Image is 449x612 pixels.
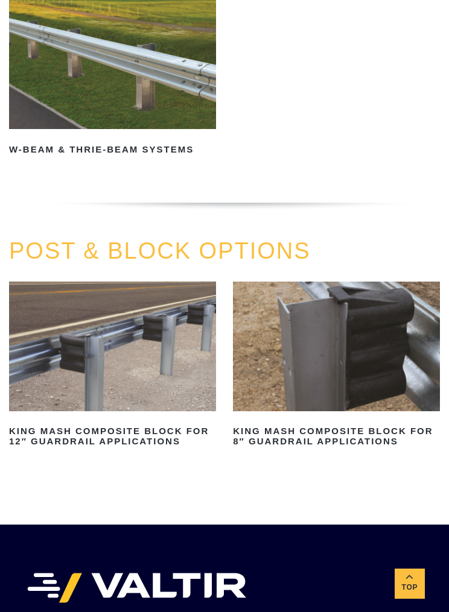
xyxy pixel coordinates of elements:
img: VALTIR [27,573,246,603]
a: King MASH Composite Block for 12″ Guardrail Applications [9,282,216,450]
span: Top [395,581,425,595]
h2: W-Beam & Thrie-Beam Systems [9,140,216,159]
h2: King MASH Composite Block for 8″ Guardrail Applications [233,422,440,451]
a: King MASH Composite Block for 8″ Guardrail Applications [233,282,440,450]
h2: King MASH Composite Block for 12″ Guardrail Applications [9,422,216,451]
a: Top [395,569,425,599]
a: POST & BLOCK OPTIONS [9,238,311,263]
